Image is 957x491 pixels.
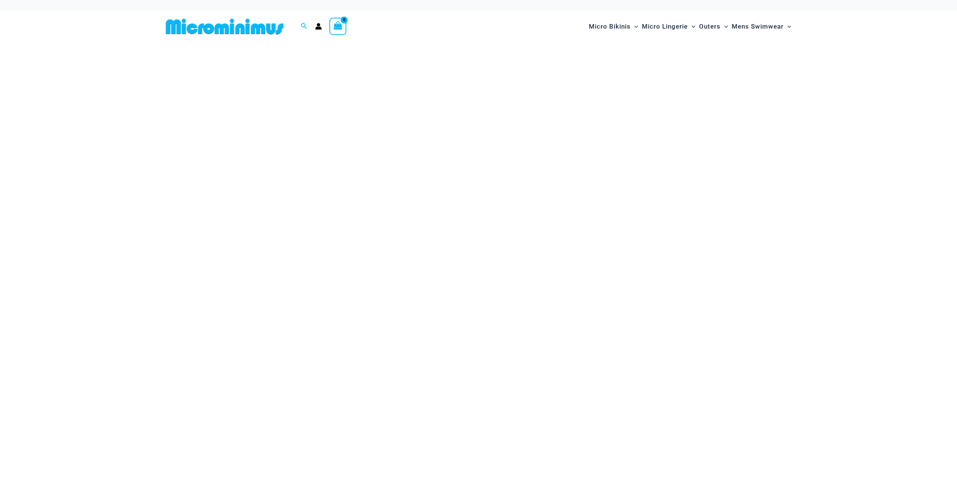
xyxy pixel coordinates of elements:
a: Search icon link [301,22,308,31]
span: Micro Lingerie [642,17,688,36]
span: Mens Swimwear [732,17,784,36]
span: Outers [699,17,720,36]
a: OutersMenu ToggleMenu Toggle [697,15,730,38]
span: Menu Toggle [784,17,791,36]
span: Micro Bikinis [589,17,631,36]
span: Menu Toggle [720,17,728,36]
img: MM SHOP LOGO FLAT [163,18,287,35]
span: Menu Toggle [688,17,695,36]
a: Micro BikinisMenu ToggleMenu Toggle [587,15,640,38]
a: Account icon link [315,23,322,30]
a: View Shopping Cart, empty [329,18,347,35]
nav: Site Navigation [586,14,795,39]
a: Mens SwimwearMenu ToggleMenu Toggle [730,15,793,38]
a: Micro LingerieMenu ToggleMenu Toggle [640,15,697,38]
span: Menu Toggle [631,17,638,36]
